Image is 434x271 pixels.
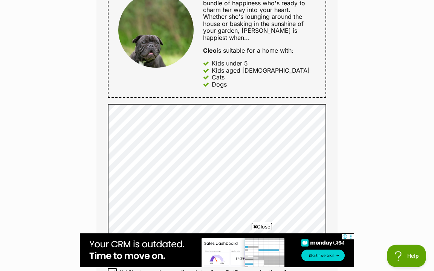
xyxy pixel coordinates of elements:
div: Kids under 5 [212,60,248,67]
iframe: Advertisement [80,233,354,267]
iframe: Help Scout Beacon - Open [387,245,426,267]
div: Cats [212,74,225,81]
div: Kids aged [DEMOGRAPHIC_DATA] [212,67,310,74]
div: is suitable for a home with: [203,47,316,54]
div: Dogs [212,81,227,88]
strong: Cleo [203,47,217,54]
span: Close [252,223,272,230]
